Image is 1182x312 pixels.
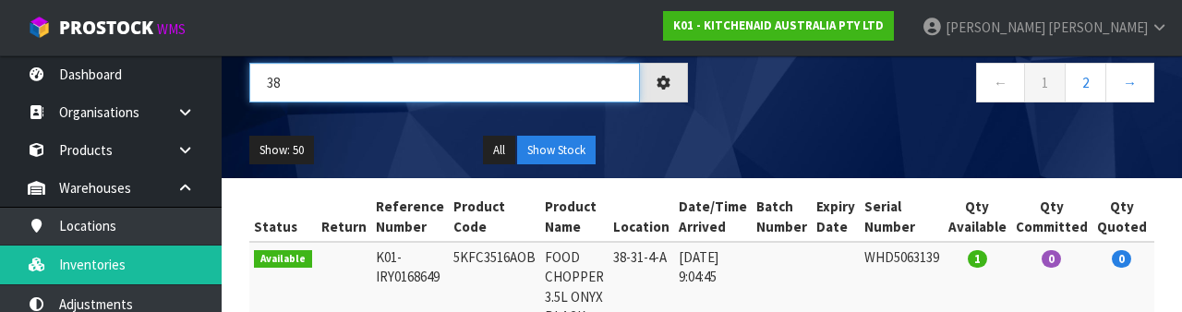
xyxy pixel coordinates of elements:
[944,192,1011,242] th: Qty Available
[59,16,153,40] span: ProStock
[371,192,449,242] th: Reference Number
[249,192,317,242] th: Status
[483,136,515,165] button: All
[968,250,987,268] span: 1
[976,63,1025,102] a: ←
[860,192,944,242] th: Serial Number
[1024,63,1066,102] a: 1
[1092,192,1152,242] th: Qty Quoted
[752,192,812,242] th: Batch Number
[317,192,371,242] th: Return
[663,11,894,41] a: K01 - KITCHENAID AUSTRALIA PTY LTD
[28,16,51,39] img: cube-alt.png
[1105,63,1154,102] a: →
[1048,18,1148,36] span: [PERSON_NAME]
[517,136,596,165] button: Show Stock
[449,192,540,242] th: Product Code
[157,20,186,38] small: WMS
[1065,63,1106,102] a: 2
[812,192,860,242] th: Expiry Date
[254,250,312,269] span: Available
[1042,250,1061,268] span: 0
[1112,250,1131,268] span: 0
[609,192,674,242] th: Location
[540,192,609,242] th: Product Name
[673,18,884,33] strong: K01 - KITCHENAID AUSTRALIA PTY LTD
[674,192,752,242] th: Date/Time Arrived
[1011,192,1092,242] th: Qty Committed
[249,136,314,165] button: Show: 50
[946,18,1045,36] span: [PERSON_NAME]
[249,63,640,102] input: Search inventories
[716,63,1154,108] nav: Page navigation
